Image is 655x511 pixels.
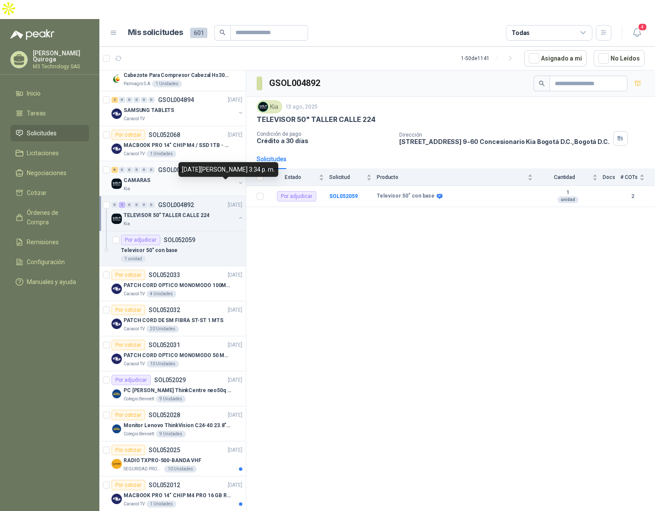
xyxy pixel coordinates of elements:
a: 2 0 0 0 0 0 GSOL004894[DATE] Company LogoSAMSUNG TABLETSCaracol TV [111,95,244,122]
span: Tareas [27,109,46,118]
div: 9 Unidades [156,431,186,438]
b: Televisor 50" con base [377,193,435,200]
div: 0 [141,167,147,173]
div: 1 [119,202,125,208]
a: Órdenes de Compra [10,204,89,230]
span: Cotizar [27,188,47,198]
a: Solicitudes [10,125,89,141]
img: Company Logo [111,424,122,434]
img: Company Logo [111,284,122,294]
p: SOL052033 [149,272,180,278]
div: 0 [141,202,147,208]
a: SOL052059 [329,193,358,199]
span: search [219,29,226,35]
p: SOL052028 [149,412,180,418]
div: 0 [119,167,125,173]
a: Por cotizarSOL052028[DATE] Company LogoMonitor Lenovo ThinkVision C24-40 23.8" 3YWColegio Bennett... [99,406,246,441]
img: Company Logo [111,319,122,329]
img: Company Logo [111,109,122,119]
p: Caracol TV [124,361,145,367]
p: SAMSUNG TABLETS [124,106,174,115]
div: 1 Unidades [146,501,176,508]
p: TELEVISOR 50" TALLER CALLE 224 [257,115,375,124]
div: 6 [111,167,118,173]
a: Configuración [10,254,89,270]
p: [DATE] [228,446,242,454]
h3: GSOL004892 [269,77,321,90]
div: 0 [134,97,140,103]
p: [PERSON_NAME] Quiroga [33,50,89,62]
p: PATCH CORD OPTICO MONOMODO 100MTS [124,281,231,290]
p: Crédito a 30 días [257,137,392,144]
img: Company Logo [111,179,122,189]
p: [DATE] [228,131,242,139]
div: 0 [148,167,155,173]
a: Cotizar [10,185,89,201]
span: Configuración [27,257,65,267]
button: No Leídos [594,50,645,67]
p: [STREET_ADDRESS] 9-60 Concesionario Kia Bogotá D.C. , Bogotá D.C. [399,138,609,145]
div: 9 Unidades [156,396,186,402]
div: 10 Unidades [146,361,179,367]
p: Caracol TV [124,501,145,508]
a: Negociaciones [10,165,89,181]
div: 0 [119,97,125,103]
div: Solicitudes [257,154,286,164]
a: Por cotizarSOL052031[DATE] Company LogoPATCH CORD OPTICO MONOMODO 50 MTSCaracol TV10 Unidades [99,336,246,371]
div: Por cotizar [111,340,145,350]
p: MACBOOK PRO 14" CHIP M4 PRO 16 GB RAM 1TB [124,492,231,500]
p: SOL052032 [149,307,180,313]
img: Logo peakr [10,29,54,40]
b: 1 [538,189,598,196]
div: 0 [126,202,133,208]
p: Kia [124,185,130,192]
p: [DATE] [228,306,242,314]
img: Company Logo [111,494,122,504]
div: unidad [557,196,579,203]
p: Televisor 50" con base [121,246,178,255]
img: Company Logo [258,102,268,112]
div: Todas [512,28,530,38]
div: [DATE][PERSON_NAME] 3:34 p. m. [178,162,278,177]
p: Cabezote Para Compresor Cabezal Hs3065a Nuevo Marca 3hp [124,71,231,80]
a: Por adjudicarSOL052059Televisor 50" con base1 unidad [99,231,246,266]
img: Company Logo [111,459,122,469]
span: search [539,80,545,86]
span: 601 [190,28,207,38]
p: [DATE] [228,201,242,209]
div: 0 [111,202,118,208]
p: PATCH CORD DE SM FIBRA ST-ST 1 MTS [124,316,223,325]
p: GSOL004894 [158,97,194,103]
div: 1 unidad [121,255,146,262]
img: Company Logo [111,144,122,154]
p: [DATE] [228,341,242,349]
p: Caracol TV [124,115,145,122]
p: 13 ago, 2025 [286,103,318,111]
a: Por cotizarSOL052071[DATE] Company LogoCabezote Para Compresor Cabezal Hs3065a Nuevo Marca 3hpPal... [99,56,246,91]
a: Tareas [10,105,89,121]
span: Remisiones [27,237,59,247]
p: Kia [124,220,130,227]
a: Licitaciones [10,145,89,161]
button: Asignado a mi [524,50,587,67]
span: Cantidad [538,174,591,180]
span: # COTs [620,174,638,180]
div: Por adjudicar [277,191,316,201]
p: M3 Technology SAS [33,64,89,69]
p: SOL052025 [149,447,180,453]
a: Por cotizarSOL052025[DATE] Company LogoRADIO TXPRO-500-BANDA VHFSEGURIDAD PROVISER LTDA10 Unidades [99,441,246,476]
a: Por cotizarSOL052033[DATE] Company LogoPATCH CORD OPTICO MONOMODO 100MTSCaracol TV4 Unidades [99,266,246,301]
div: 0 [126,167,133,173]
div: Por cotizar [111,480,145,490]
h1: Mis solicitudes [128,26,183,39]
a: Manuales y ayuda [10,274,89,290]
p: Monitor Lenovo ThinkVision C24-40 23.8" 3YW [124,422,231,430]
div: 0 [141,97,147,103]
p: SOL052031 [149,342,180,348]
p: Dirección [399,132,609,138]
img: Company Logo [111,389,122,399]
div: Por cotizar [111,445,145,455]
p: Colegio Bennett [124,396,154,402]
p: TELEVISOR 50" TALLER CALLE 224 [124,211,209,220]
